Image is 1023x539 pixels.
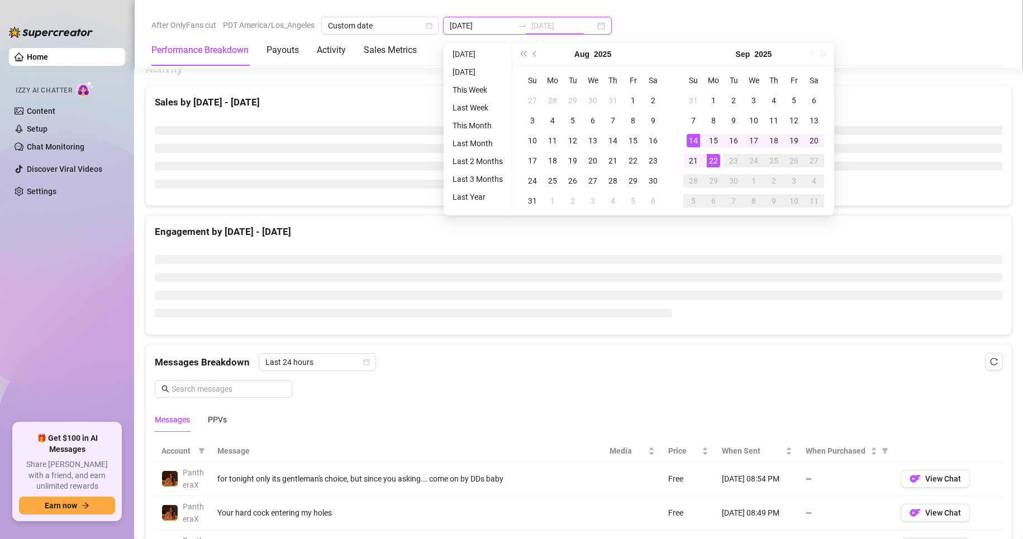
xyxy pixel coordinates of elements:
[317,44,346,57] div: Activity
[208,413,227,426] div: PPVs
[784,110,804,131] td: 2025-09-12
[27,124,47,133] a: Setup
[807,194,821,208] div: 11
[583,151,603,171] td: 2025-08-20
[784,171,804,191] td: 2025-10-03
[804,151,824,171] td: 2025-09-27
[925,508,961,517] span: View Chat
[526,154,539,167] div: 17
[566,194,579,208] div: 2
[784,90,804,110] td: 2025-09-05
[448,83,507,97] li: This Week
[643,151,663,171] td: 2025-08-23
[183,468,204,489] span: PantheraX
[703,151,724,171] td: 2025-09-22
[724,70,744,90] th: Tu
[450,20,513,32] input: Start date
[901,477,970,486] a: OFView Chat
[198,447,205,454] span: filter
[747,114,760,127] div: 10
[603,70,623,90] th: Th
[703,110,724,131] td: 2025-09-08
[196,442,207,459] span: filter
[804,171,824,191] td: 2025-10-04
[27,107,55,116] a: Content
[162,505,178,521] img: PantheraX
[155,224,1002,239] div: Engagement by [DATE] - [DATE]
[546,154,559,167] div: 18
[707,114,720,127] div: 8
[784,131,804,151] td: 2025-09-19
[643,191,663,211] td: 2025-09-06
[806,445,868,457] span: When Purchased
[879,442,891,459] span: filter
[683,191,703,211] td: 2025-10-05
[683,151,703,171] td: 2025-09-21
[529,43,541,65] button: Previous month (PageUp)
[764,191,784,211] td: 2025-10-09
[217,473,596,485] div: for tonight only its gentleman's choice, but since you asking... come on by DDs baby
[724,131,744,151] td: 2025-09-16
[764,110,784,131] td: 2025-09-11
[603,131,623,151] td: 2025-08-14
[707,154,720,167] div: 22
[687,94,700,107] div: 31
[784,70,804,90] th: Fr
[603,171,623,191] td: 2025-08-28
[626,134,640,147] div: 15
[668,445,700,457] span: Price
[683,110,703,131] td: 2025-09-07
[683,70,703,90] th: Su
[27,187,56,196] a: Settings
[522,191,543,211] td: 2025-08-31
[606,174,620,187] div: 28
[767,94,781,107] div: 4
[563,191,583,211] td: 2025-09-02
[910,473,921,484] img: OF
[563,131,583,151] td: 2025-08-12
[566,154,579,167] div: 19
[626,114,640,127] div: 8
[583,131,603,151] td: 2025-08-13
[623,131,643,151] td: 2025-08-15
[546,114,559,127] div: 4
[151,44,249,57] div: Performance Breakdown
[151,17,216,33] span: After OnlyFans cut
[526,94,539,107] div: 27
[764,70,784,90] th: Th
[603,151,623,171] td: 2025-08-21
[727,94,740,107] div: 2
[703,70,724,90] th: Mo
[643,70,663,90] th: Sa
[162,471,178,487] img: PantheraX
[522,70,543,90] th: Su
[804,70,824,90] th: Sa
[583,70,603,90] th: We
[727,174,740,187] div: 30
[804,191,824,211] td: 2025-10-11
[606,94,620,107] div: 31
[767,194,781,208] div: 9
[448,137,507,150] li: Last Month
[683,90,703,110] td: 2025-08-31
[217,507,596,519] div: Your hard cock entering my holes
[265,354,369,370] span: Last 24 hours
[804,90,824,110] td: 2025-09-06
[448,190,507,204] li: Last Year
[27,165,102,174] a: Discover Viral Videos
[563,171,583,191] td: 2025-08-26
[715,462,799,496] td: [DATE] 08:54 PM
[606,154,620,167] div: 21
[155,353,1002,371] div: Messages Breakdown
[623,191,643,211] td: 2025-09-05
[707,94,720,107] div: 1
[586,194,599,208] div: 3
[784,151,804,171] td: 2025-09-26
[901,470,970,488] button: OFView Chat
[687,114,700,127] div: 7
[744,151,764,171] td: 2025-09-24
[784,191,804,211] td: 2025-10-10
[623,110,643,131] td: 2025-08-08
[727,134,740,147] div: 16
[522,90,543,110] td: 2025-07-27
